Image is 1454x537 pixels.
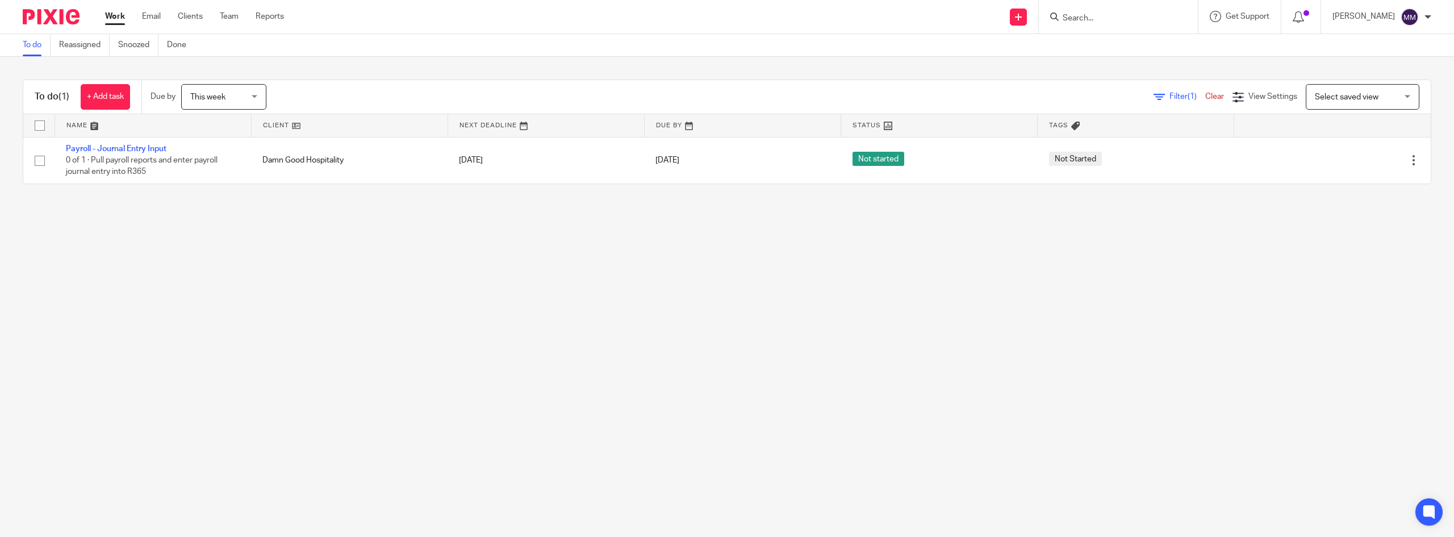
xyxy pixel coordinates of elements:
span: 0 of 1 · Pull payroll reports and enter payroll journal entry into R365 [66,156,218,176]
img: svg%3E [1401,8,1419,26]
span: Select saved view [1315,93,1378,101]
a: Snoozed [118,34,158,56]
p: [PERSON_NAME] [1332,11,1395,22]
a: Clients [178,11,203,22]
input: Search [1062,14,1164,24]
a: Team [220,11,239,22]
span: Not Started [1049,152,1102,166]
a: Email [142,11,161,22]
td: [DATE] [448,137,644,184]
span: (1) [1188,93,1197,101]
img: Pixie [23,9,80,24]
a: To do [23,34,51,56]
a: Reassigned [59,34,110,56]
a: Done [167,34,195,56]
a: Clear [1205,93,1224,101]
a: Work [105,11,125,22]
a: + Add task [81,84,130,110]
span: Get Support [1226,13,1269,20]
span: Tags [1049,122,1068,128]
h1: To do [35,91,69,103]
p: Due by [151,91,176,102]
a: Reports [256,11,284,22]
span: Not started [853,152,904,166]
a: Payroll - Journal Entry Input [66,145,166,153]
span: Filter [1169,93,1205,101]
span: [DATE] [655,156,679,164]
span: (1) [59,92,69,101]
td: Damn Good Hospitality [251,137,448,184]
span: View Settings [1248,93,1297,101]
span: This week [190,93,225,101]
